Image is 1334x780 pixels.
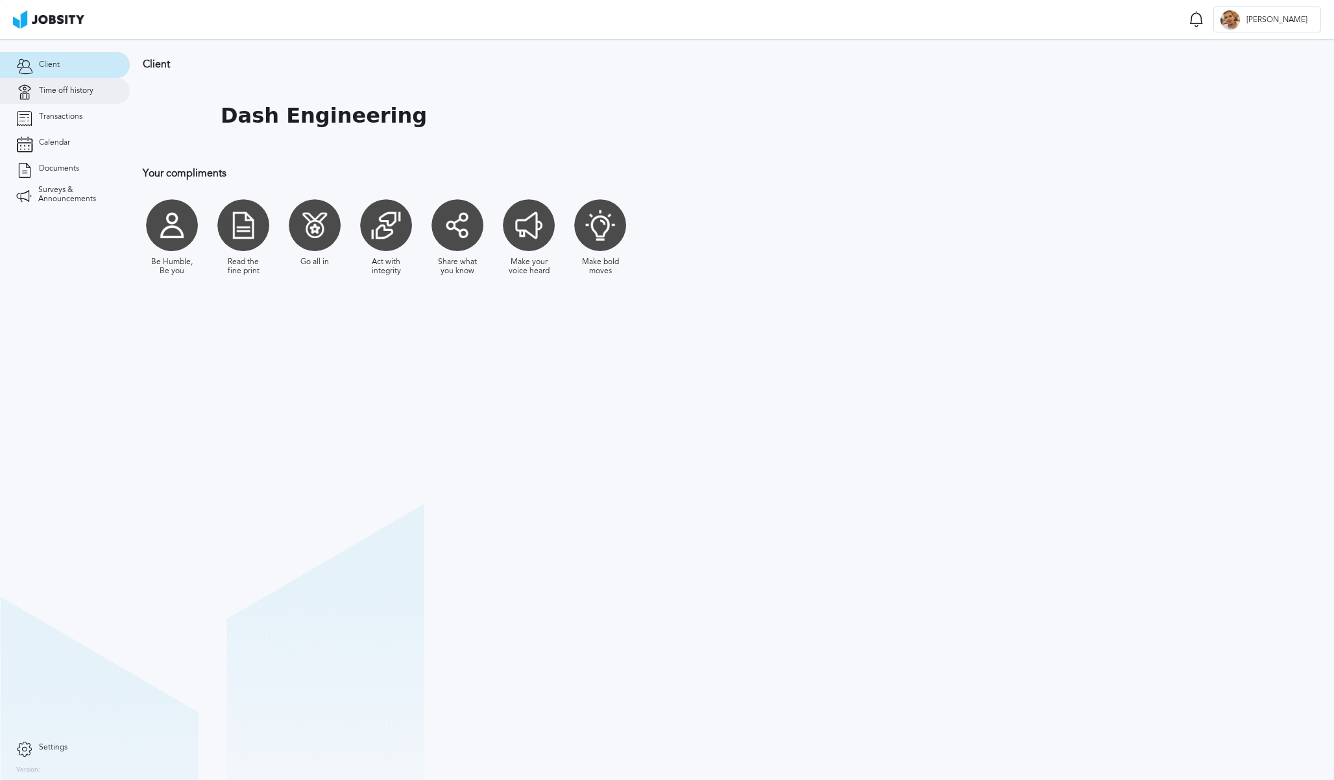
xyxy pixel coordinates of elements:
div: Go all in [300,258,329,267]
label: Version: [16,766,40,774]
span: Calendar [39,138,70,147]
div: Read the fine print [221,258,266,276]
span: Documents [39,164,79,173]
span: Time off history [39,86,93,95]
h3: Your compliments [143,167,847,179]
span: Transactions [39,112,82,121]
button: P[PERSON_NAME] [1213,6,1321,32]
h1: Dash Engineering [221,104,427,128]
div: Be Humble, Be you [149,258,195,276]
span: [PERSON_NAME] [1240,16,1314,25]
span: Surveys & Announcements [38,186,114,204]
span: Settings [39,743,67,752]
img: ab4bad089aa723f57921c736e9817d99.png [13,10,84,29]
div: Act with integrity [363,258,409,276]
span: Client [39,60,60,69]
h3: Client [143,58,847,70]
div: P [1220,10,1240,30]
div: Make bold moves [577,258,623,276]
div: Share what you know [435,258,480,276]
div: Make your voice heard [506,258,552,276]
